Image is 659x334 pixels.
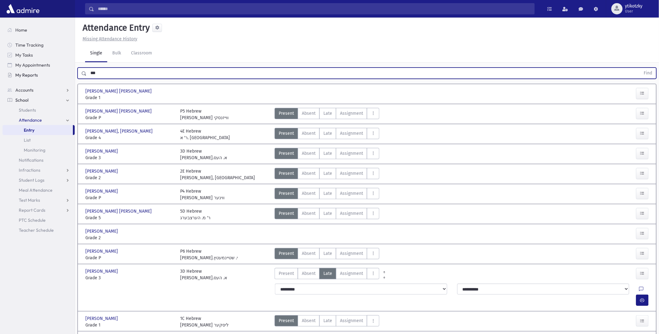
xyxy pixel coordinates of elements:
span: Test Marks [19,197,40,203]
span: Notifications [19,157,43,163]
span: Late [323,110,332,117]
span: Present [279,170,294,177]
span: Infractions [19,167,40,173]
span: List [24,137,31,143]
span: [PERSON_NAME] [PERSON_NAME] [85,208,153,215]
span: My Appointments [15,62,50,68]
span: Grade 2 [85,235,174,241]
span: Late [323,130,332,137]
span: Absent [302,210,316,217]
button: Find [640,68,656,78]
a: Report Cards [3,205,75,215]
span: [PERSON_NAME] [85,268,119,275]
span: Accounts [15,87,33,93]
a: Classroom [126,45,157,62]
div: AttTypes [275,148,379,161]
span: Student Logs [19,177,44,183]
span: [PERSON_NAME] [85,228,119,235]
span: Present [279,317,294,324]
span: Grade 3 [85,275,174,281]
span: User [625,9,643,14]
span: Monitoring [24,147,45,153]
div: AttTypes [275,248,379,261]
div: 3D Hebrew [PERSON_NAME].א. העס [180,148,227,161]
span: [PERSON_NAME] [85,168,119,175]
span: Teacher Schedule [19,227,54,233]
a: Infractions [3,165,75,175]
a: Meal Attendance [3,185,75,195]
span: Grade 3 [85,154,174,161]
div: P6 Hebrew [PERSON_NAME].י. שטיינמעטץ [180,248,238,261]
img: AdmirePro [5,3,41,15]
span: Absent [302,150,316,157]
span: [PERSON_NAME] [85,315,119,322]
span: Present [279,210,294,217]
span: Time Tracking [15,42,43,48]
span: Assignment [340,170,363,177]
a: Attendance [3,115,75,125]
div: AttTypes [275,108,379,121]
span: Absent [302,130,316,137]
span: Absent [302,190,316,197]
div: 4E Hebrew ר' א. [GEOGRAPHIC_DATA] [180,128,230,141]
span: Grade P [85,114,174,121]
a: Students [3,105,75,115]
span: Grade 4 [85,134,174,141]
a: Accounts [3,85,75,95]
a: My Reports [3,70,75,80]
span: Late [323,250,332,257]
span: [PERSON_NAME] [85,248,119,255]
a: Student Logs [3,175,75,185]
div: P5 Hebrew [PERSON_NAME] ווייזנסקי [180,108,229,121]
span: Attendance [19,117,42,123]
div: 3D Hebrew [PERSON_NAME].א. העס [180,268,227,281]
a: Test Marks [3,195,75,205]
div: AttTypes [275,168,379,181]
span: Assignment [340,270,363,277]
span: Absent [302,170,316,177]
span: PTC Schedule [19,217,46,223]
span: Late [323,317,332,324]
span: [PERSON_NAME], [PERSON_NAME] [85,128,154,134]
a: Entry [3,125,73,135]
u: Missing Attendance History [83,36,137,42]
div: 2E Hebrew [PERSON_NAME], [GEOGRAPHIC_DATA] [180,168,255,181]
span: Grade 2 [85,175,174,181]
span: Present [279,270,294,277]
span: Assignment [340,250,363,257]
div: P4 Hebrew [PERSON_NAME] ווינער [180,188,225,201]
span: Students [19,107,36,113]
span: Late [323,150,332,157]
span: Absent [302,110,316,117]
span: [PERSON_NAME] [85,148,119,154]
span: [PERSON_NAME] [PERSON_NAME] [85,108,153,114]
span: My Tasks [15,52,33,58]
span: Assignment [340,110,363,117]
a: School [3,95,75,105]
a: Teacher Schedule [3,225,75,235]
a: Monitoring [3,145,75,155]
a: My Appointments [3,60,75,70]
span: Assignment [340,190,363,197]
span: Grade 1 [85,94,174,101]
span: ytikotzky [625,4,643,9]
span: Late [323,190,332,197]
div: AttTypes [275,128,379,141]
a: My Tasks [3,50,75,60]
span: Present [279,130,294,137]
span: [PERSON_NAME] [85,188,119,195]
span: Grade P [85,195,174,201]
span: Report Cards [19,207,45,213]
span: Grade P [85,255,174,261]
a: List [3,135,75,145]
span: Absent [302,270,316,277]
a: PTC Schedule [3,215,75,225]
span: Meal Attendance [19,187,53,193]
div: 1C Hebrew [PERSON_NAME] ליסקער [180,315,229,328]
span: Assignment [340,210,363,217]
span: Home [15,27,27,33]
div: AttTypes [275,315,379,328]
span: Absent [302,317,316,324]
span: Assignment [340,150,363,157]
div: 5D Hebrew ר' מ. הערצבערג [180,208,211,221]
